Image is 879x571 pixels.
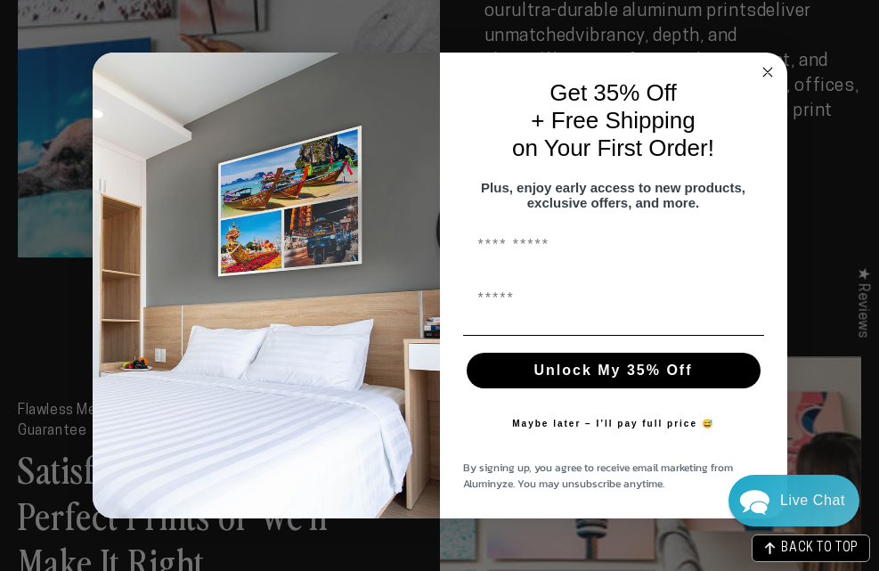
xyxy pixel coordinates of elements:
[467,353,761,388] button: Unlock My 35% Off
[503,406,723,442] button: Maybe later – I’ll pay full price 😅
[780,475,845,526] div: Contact Us Directly
[757,61,778,83] button: Close dialog
[93,53,440,519] img: 728e4f65-7e6c-44e2-b7d1-0292a396982f.jpeg
[728,475,859,526] div: Chat widget toggle
[549,79,677,106] span: Get 35% Off
[463,460,733,492] span: By signing up, you agree to receive email marketing from Aluminyze. You may unsubscribe anytime.
[781,542,859,555] span: BACK TO TOP
[463,335,764,336] img: underline
[531,107,695,134] span: + Free Shipping
[481,180,745,210] span: Plus, enjoy early access to new products, exclusive offers, and more.
[512,135,714,161] span: on Your First Order!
